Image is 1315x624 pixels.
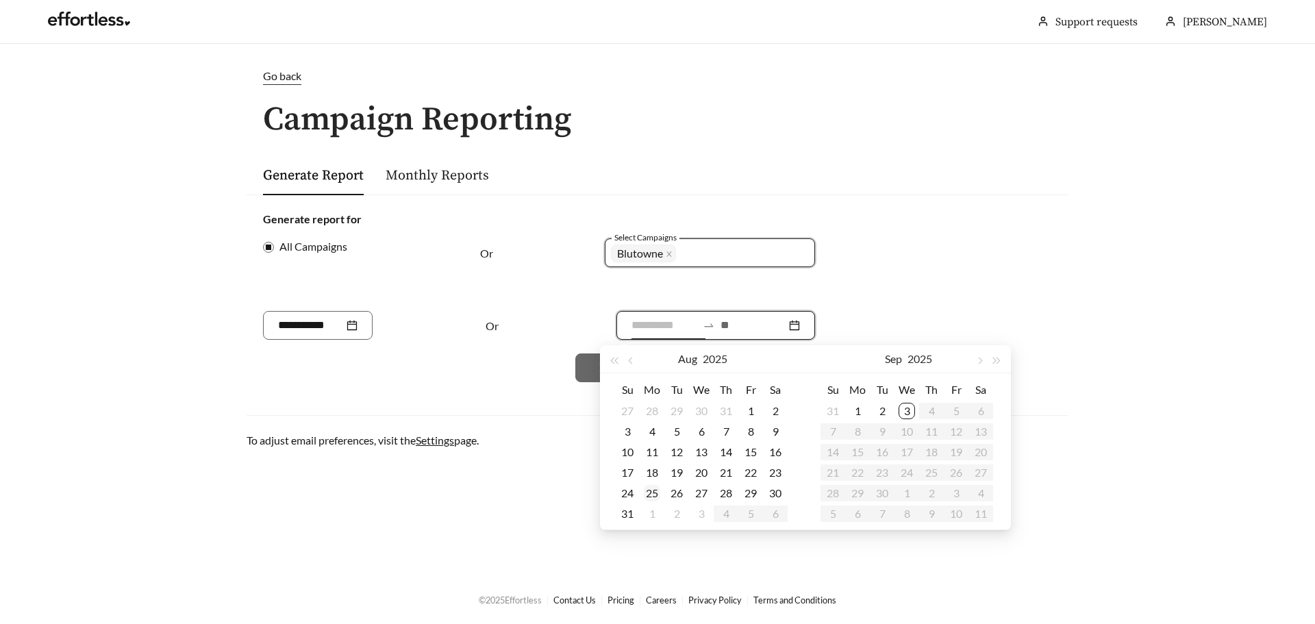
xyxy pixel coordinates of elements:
[617,247,663,260] span: Blutowne
[718,403,734,419] div: 31
[693,444,710,460] div: 13
[386,167,489,184] a: Monthly Reports
[753,595,836,606] a: Terms and Conditions
[689,401,714,421] td: 2025-07-30
[899,403,915,419] div: 3
[718,423,734,440] div: 7
[263,212,362,225] strong: Generate report for
[821,379,845,401] th: Su
[640,401,664,421] td: 2025-07-28
[619,423,636,440] div: 3
[575,353,692,382] button: Download CSV
[615,421,640,442] td: 2025-08-03
[666,251,673,258] span: close
[608,595,634,606] a: Pricing
[619,506,636,522] div: 31
[742,403,759,419] div: 1
[693,506,710,522] div: 3
[619,444,636,460] div: 10
[742,423,759,440] div: 8
[738,483,763,503] td: 2025-08-29
[640,483,664,503] td: 2025-08-25
[968,379,993,401] th: Sa
[693,485,710,501] div: 27
[263,69,301,82] span: Go back
[714,462,738,483] td: 2025-08-21
[738,379,763,401] th: Fr
[668,444,685,460] div: 12
[479,595,542,606] span: © 2025 Effortless
[553,595,596,606] a: Contact Us
[644,485,660,501] div: 25
[668,506,685,522] div: 2
[714,442,738,462] td: 2025-08-14
[668,485,685,501] div: 26
[646,595,677,606] a: Careers
[714,483,738,503] td: 2025-08-28
[738,462,763,483] td: 2025-08-22
[693,423,710,440] div: 6
[907,345,932,373] button: 2025
[247,68,1068,85] a: Go back
[664,442,689,462] td: 2025-08-12
[247,102,1068,138] h1: Campaign Reporting
[763,462,788,483] td: 2025-08-23
[763,483,788,503] td: 2025-08-30
[1183,15,1267,29] span: [PERSON_NAME]
[742,464,759,481] div: 22
[664,462,689,483] td: 2025-08-19
[742,485,759,501] div: 29
[874,403,890,419] div: 2
[247,434,479,447] span: To adjust email preferences, visit the page.
[644,444,660,460] div: 11
[644,403,660,419] div: 28
[693,403,710,419] div: 30
[615,401,640,421] td: 2025-07-27
[845,379,870,401] th: Mo
[703,345,727,373] button: 2025
[689,483,714,503] td: 2025-08-27
[693,464,710,481] div: 20
[615,503,640,524] td: 2025-08-31
[640,421,664,442] td: 2025-08-04
[640,379,664,401] th: Mo
[644,423,660,440] div: 4
[619,485,636,501] div: 24
[767,464,784,481] div: 23
[738,401,763,421] td: 2025-08-01
[718,485,734,501] div: 28
[1055,15,1138,29] a: Support requests
[718,444,734,460] div: 14
[714,379,738,401] th: Th
[274,238,353,255] span: All Campaigns
[703,319,715,332] span: swap-right
[615,379,640,401] th: Su
[870,401,894,421] td: 2025-09-02
[664,401,689,421] td: 2025-07-29
[885,345,902,373] button: Sep
[870,379,894,401] th: Tu
[619,464,636,481] div: 17
[668,464,685,481] div: 19
[767,485,784,501] div: 30
[742,444,759,460] div: 15
[849,403,866,419] div: 1
[703,319,715,332] span: to
[689,462,714,483] td: 2025-08-20
[615,483,640,503] td: 2025-08-24
[825,403,841,419] div: 31
[714,421,738,442] td: 2025-08-07
[845,401,870,421] td: 2025-09-01
[480,247,493,260] span: Or
[486,319,499,332] span: Or
[718,464,734,481] div: 21
[668,403,685,419] div: 29
[615,442,640,462] td: 2025-08-10
[821,401,845,421] td: 2025-08-31
[640,462,664,483] td: 2025-08-18
[738,442,763,462] td: 2025-08-15
[763,401,788,421] td: 2025-08-02
[767,423,784,440] div: 9
[767,403,784,419] div: 2
[615,462,640,483] td: 2025-08-17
